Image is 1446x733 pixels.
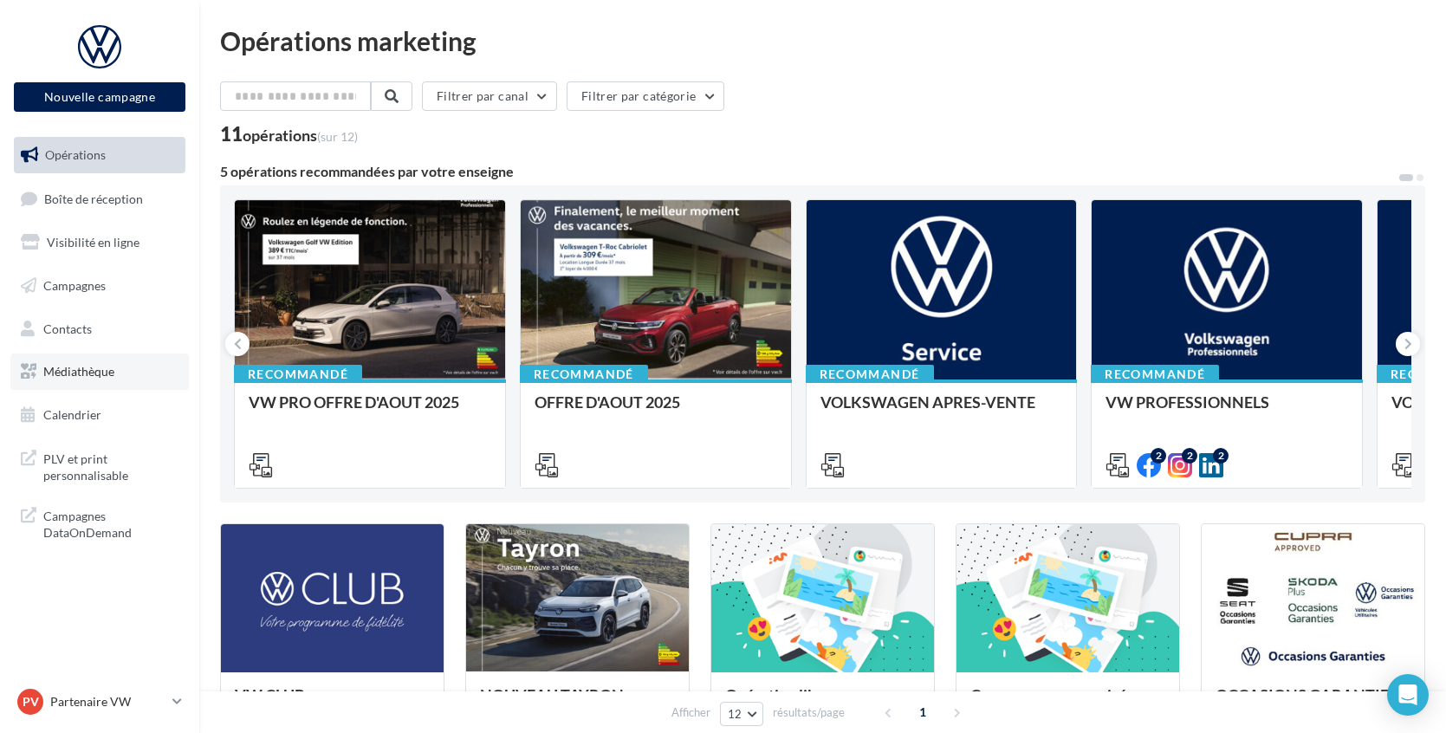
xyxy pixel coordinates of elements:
div: Recommandé [520,365,648,384]
span: VW CLUB [235,685,305,704]
span: Campagnes sponsorisées OPO [970,685,1143,722]
a: Contacts [10,311,189,347]
span: Calendrier [43,407,101,422]
a: Campagnes DataOnDemand [10,497,189,548]
a: Médiathèque [10,354,189,390]
a: PLV et print personnalisable [10,440,189,491]
span: VW PROFESSIONNELS [1106,392,1269,412]
span: Opérations [45,147,106,162]
a: Opérations [10,137,189,173]
div: Recommandé [1091,365,1219,384]
button: 12 [720,702,764,726]
span: Opération libre [725,685,831,704]
a: PV Partenaire VW [14,685,185,718]
div: Recommandé [806,365,934,384]
span: 12 [728,707,742,721]
div: Open Intercom Messenger [1387,674,1429,716]
div: 11 [220,125,358,144]
div: 2 [1151,448,1166,464]
span: Médiathèque [43,364,114,379]
button: Nouvelle campagne [14,82,185,112]
a: Calendrier [10,397,189,433]
div: Recommandé [234,365,362,384]
span: (sur 12) [317,129,358,144]
div: 2 [1213,448,1229,464]
a: Boîte de réception [10,180,189,217]
span: Afficher [671,704,710,721]
span: PV [23,693,39,710]
span: 1 [909,698,937,726]
a: Visibilité en ligne [10,224,189,261]
span: Visibilité en ligne [47,235,139,250]
button: Filtrer par canal [422,81,557,111]
span: VW PRO OFFRE D'AOUT 2025 [249,392,459,412]
a: Campagnes [10,268,189,304]
span: OFFRE D'AOUT 2025 [535,392,680,412]
p: Partenaire VW [50,693,165,710]
span: Campagnes [43,278,106,293]
button: Filtrer par catégorie [567,81,724,111]
div: 5 opérations recommandées par votre enseigne [220,165,1397,178]
span: VOLKSWAGEN APRES-VENTE [820,392,1035,412]
span: Boîte de réception [44,191,143,205]
span: Campagnes DataOnDemand [43,504,178,542]
span: Contacts [43,321,92,335]
span: résultats/page [773,704,845,721]
div: 2 [1182,448,1197,464]
span: PLV et print personnalisable [43,447,178,484]
span: OCCASIONS GARANTIES [1216,685,1397,704]
div: Opérations marketing [220,28,1425,54]
div: opérations [243,127,358,143]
